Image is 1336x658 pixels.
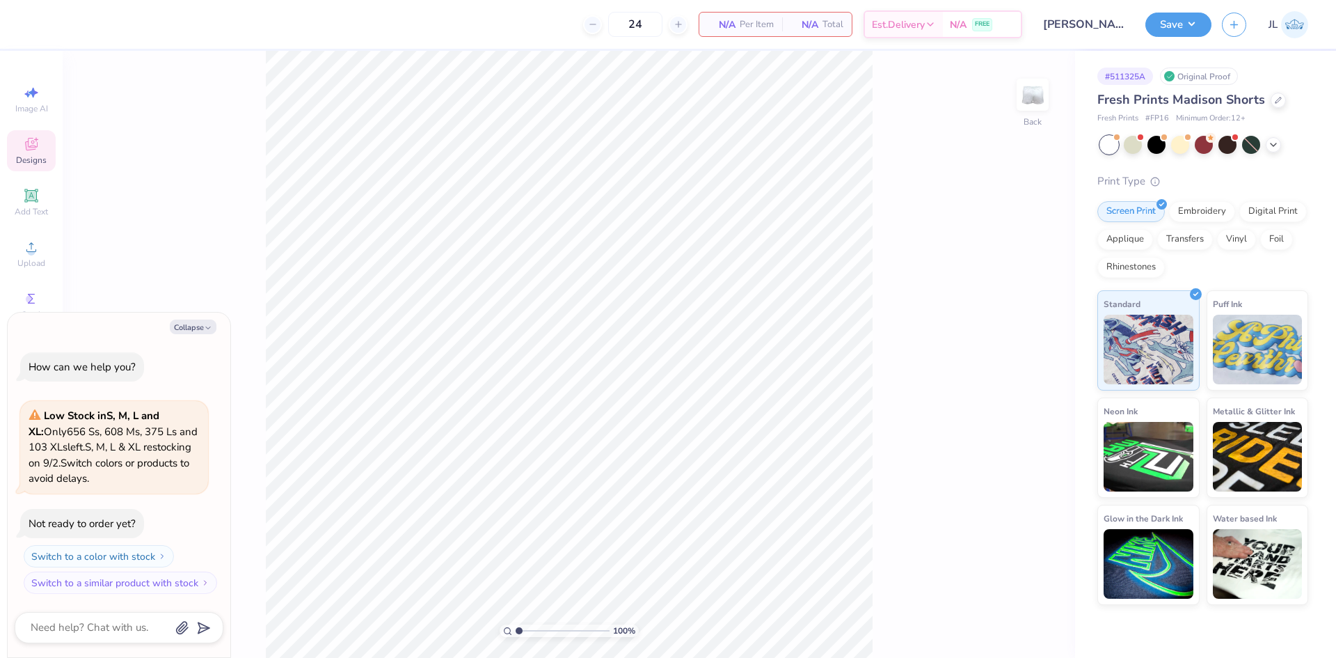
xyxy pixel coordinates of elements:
img: Water based Ink [1213,529,1303,599]
img: Back [1019,81,1047,109]
img: Switch to a color with stock [158,552,166,561]
span: Designs [16,155,47,166]
span: 100 % [613,625,635,637]
span: Greek [21,309,42,320]
div: Rhinestones [1097,257,1165,278]
span: N/A [708,17,735,32]
span: Est. Delivery [872,17,925,32]
img: Standard [1104,315,1193,384]
div: Original Proof [1160,68,1238,85]
span: FREE [975,19,989,29]
div: Vinyl [1217,229,1256,250]
div: Screen Print [1097,201,1165,222]
span: Puff Ink [1213,297,1242,311]
a: JL [1269,11,1308,38]
span: Glow in the Dark Ink [1104,511,1183,526]
span: Standard [1104,297,1140,311]
button: Switch to a color with stock [24,545,174,567]
span: Fresh Prints [1097,113,1138,125]
div: Applique [1097,229,1153,250]
span: Image AI [15,103,48,114]
button: Save [1145,13,1211,37]
div: Digital Print [1239,201,1307,222]
div: Back [1024,116,1042,128]
span: Add Text [15,206,48,217]
div: Embroidery [1169,201,1235,222]
span: Metallic & Glitter Ink [1213,404,1295,418]
span: # FP16 [1145,113,1169,125]
span: Fresh Prints Madison Shorts [1097,91,1265,108]
span: Minimum Order: 12 + [1176,113,1246,125]
button: Collapse [170,320,216,334]
span: N/A [790,17,818,32]
div: How can we help you? [29,360,136,374]
div: # 511325A [1097,68,1153,85]
div: Transfers [1157,229,1213,250]
div: Foil [1260,229,1293,250]
div: Print Type [1097,173,1308,189]
span: N/A [950,17,967,32]
img: Switch to a similar product with stock [201,579,209,587]
input: – – [608,12,662,37]
div: Not ready to order yet? [29,517,136,531]
strong: Low Stock in S, M, L and XL : [29,409,159,439]
span: JL [1269,17,1278,33]
span: Per Item [740,17,774,32]
img: Glow in the Dark Ink [1104,529,1193,599]
img: Jairo Laqui [1281,11,1308,38]
img: Neon Ink [1104,422,1193,492]
span: Water based Ink [1213,511,1277,526]
img: Puff Ink [1213,315,1303,384]
img: Metallic & Glitter Ink [1213,422,1303,492]
input: Untitled Design [1033,10,1135,38]
span: Upload [17,258,45,269]
span: Only 656 Ss, 608 Ms, 375 Ls and 103 XLs left. S, M, L & XL restocking on 9/2. Switch colors or pr... [29,409,198,485]
span: Neon Ink [1104,404,1138,418]
span: Total [822,17,843,32]
button: Switch to a similar product with stock [24,572,217,594]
